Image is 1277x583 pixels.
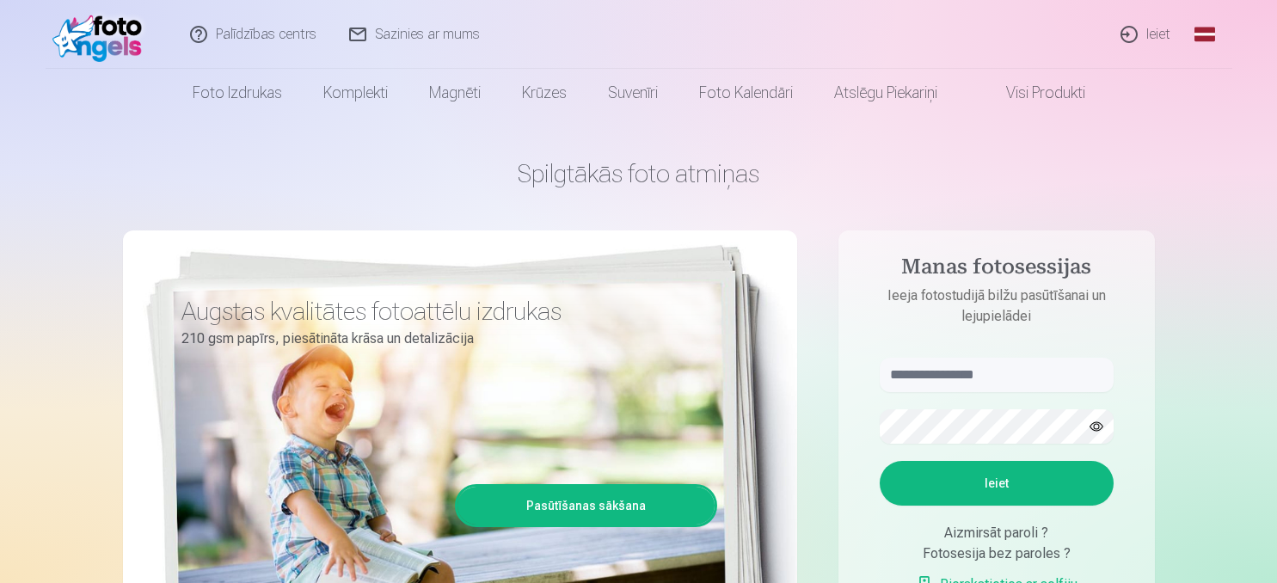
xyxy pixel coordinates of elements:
a: Foto izdrukas [172,69,303,117]
a: Pasūtīšanas sākšana [457,487,715,525]
a: Atslēgu piekariņi [813,69,958,117]
a: Foto kalendāri [678,69,813,117]
div: Fotosesija bez paroles ? [880,543,1114,564]
a: Komplekti [303,69,408,117]
a: Suvenīri [587,69,678,117]
p: 210 gsm papīrs, piesātināta krāsa un detalizācija [181,327,704,351]
a: Magnēti [408,69,501,117]
h1: Spilgtākās foto atmiņas [123,158,1155,189]
div: Aizmirsāt paroli ? [880,523,1114,543]
button: Ieiet [880,461,1114,506]
a: Krūzes [501,69,587,117]
h4: Manas fotosessijas [863,255,1131,285]
h3: Augstas kvalitātes fotoattēlu izdrukas [181,296,704,327]
img: /fa1 [52,7,151,62]
a: Visi produkti [958,69,1106,117]
p: Ieeja fotostudijā bilžu pasūtīšanai un lejupielādei [863,285,1131,327]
